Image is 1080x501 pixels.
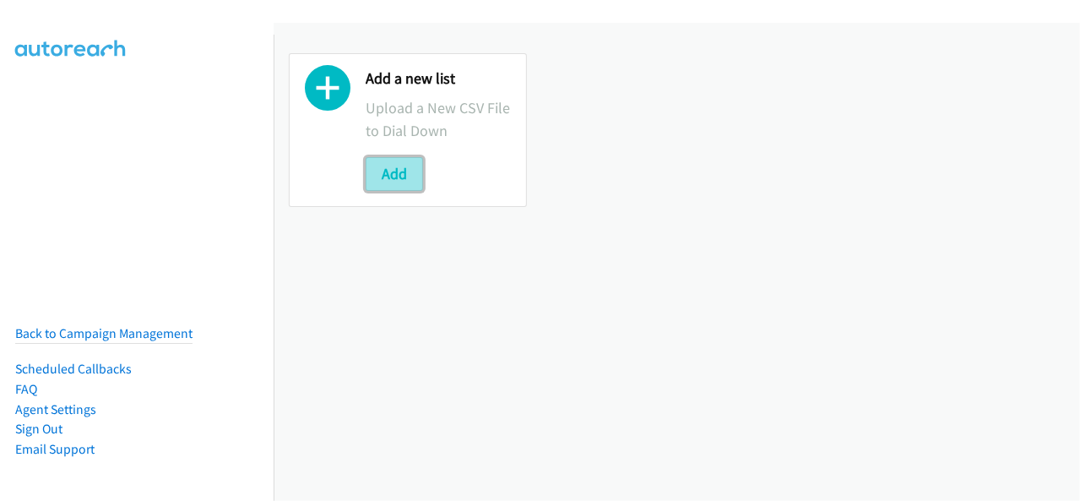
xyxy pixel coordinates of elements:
a: Sign Out [15,421,62,437]
a: Scheduled Callbacks [15,361,132,377]
a: FAQ [15,381,37,397]
a: Email Support [15,441,95,457]
a: Agent Settings [15,401,96,417]
button: Add [366,157,423,191]
p: Upload a New CSV File to Dial Down [366,96,511,142]
a: Back to Campaign Management [15,325,193,341]
h2: Add a new list [366,69,511,89]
